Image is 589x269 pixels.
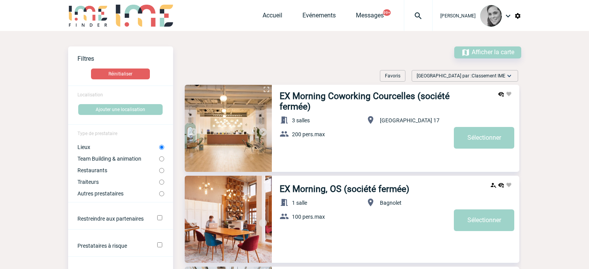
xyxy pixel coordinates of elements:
[490,182,496,188] img: Prestataire ayant déjà créé un devis
[506,182,512,188] img: Ajouter aux favoris
[472,73,505,79] span: Classement IME
[280,115,289,125] img: baseline_meeting_room_white_24dp-b.png
[302,12,336,22] a: Evénements
[377,70,409,82] div: Filtrer selon vos favoris
[77,144,159,150] label: Lieux
[506,91,512,97] img: Ajouter aux favoris
[366,198,375,207] img: baseline_location_on_white_24dp-b.png
[383,9,391,16] button: 99+
[77,216,147,222] label: Restreindre aux partenaires
[417,72,505,80] span: [GEOGRAPHIC_DATA] par :
[280,184,409,194] a: EX Morning, OS (société fermée)
[77,179,159,185] label: Traiteurs
[185,176,272,263] img: 1.jpg
[280,198,289,207] img: baseline_meeting_room_white_24dp-b.png
[505,72,513,80] img: baseline_expand_more_white_24dp-b.png
[366,115,375,125] img: baseline_location_on_white_24dp-b.png
[185,85,272,172] img: 1.jpg
[77,156,159,162] label: Team Building & animation
[292,131,325,137] span: 200 pers.max
[454,209,514,231] a: Sélectionner
[77,55,173,62] p: Filtres
[454,127,514,149] a: Sélectionner
[480,5,502,27] img: 94297-0.png
[440,13,476,19] span: [PERSON_NAME]
[292,214,325,220] span: 100 pers.max
[68,69,173,79] a: Réinitialiser
[77,190,159,197] label: Autres prestataires
[77,92,103,98] span: Localisation
[78,104,163,115] button: Ajouter une localisation
[356,12,384,22] a: Messages
[380,117,440,123] span: [GEOGRAPHIC_DATA] 17
[498,182,504,188] img: Prestataire visible agence uniquement
[280,129,289,139] img: baseline_group_white_24dp-b.png
[280,91,454,112] a: EX Morning Coworking Courcelles (société fermée)
[77,243,147,249] label: Prestataires à risque
[77,167,159,173] label: Restaurants
[292,117,310,123] span: 3 salles
[472,48,514,56] span: Afficher la carte
[77,131,117,136] span: Type de prestataire
[498,91,504,97] img: Prestataire visible agence uniquement
[68,5,108,27] img: IME-Finder
[380,70,405,82] div: Favoris
[263,12,282,22] a: Accueil
[91,69,150,79] button: Réinitialiser
[380,200,402,206] span: Bagnolet
[292,200,307,206] span: 1 salle
[280,212,289,221] img: baseline_group_white_24dp-b.png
